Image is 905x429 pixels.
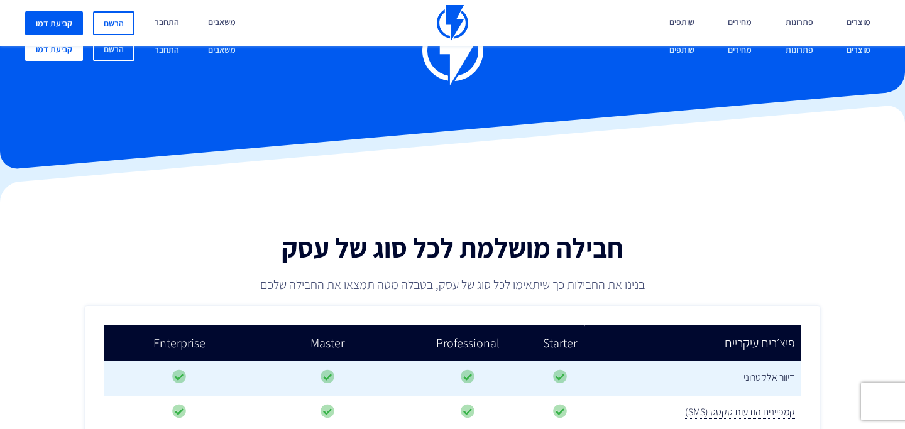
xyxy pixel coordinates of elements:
[685,405,795,419] span: קמפיינים הודעות טקסט (SMS)
[104,325,255,362] td: Enterprise
[743,371,795,384] span: דיוור אלקטרוני
[93,37,134,61] a: הרשם
[167,276,738,293] p: בנינו את החבילות כך שיתאימו לכל סוג של עסק, בטבלה מטה תמצאו את החבילה שלכם
[167,233,738,263] h1: חבילה מושלמת לכל סוג של עסק
[25,37,83,61] a: קביעת דמו
[584,325,801,362] td: פיצ׳רים עיקריים
[400,325,536,362] td: Professional
[25,11,83,35] a: קביעת דמו
[660,37,704,64] a: שותפים
[536,325,584,362] td: Starter
[93,11,134,35] a: הרשם
[255,325,400,362] td: Master
[718,37,761,64] a: מחירים
[199,37,245,64] a: משאבים
[837,37,880,64] a: מוצרים
[145,37,189,64] a: התחבר
[776,37,823,64] a: פתרונות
